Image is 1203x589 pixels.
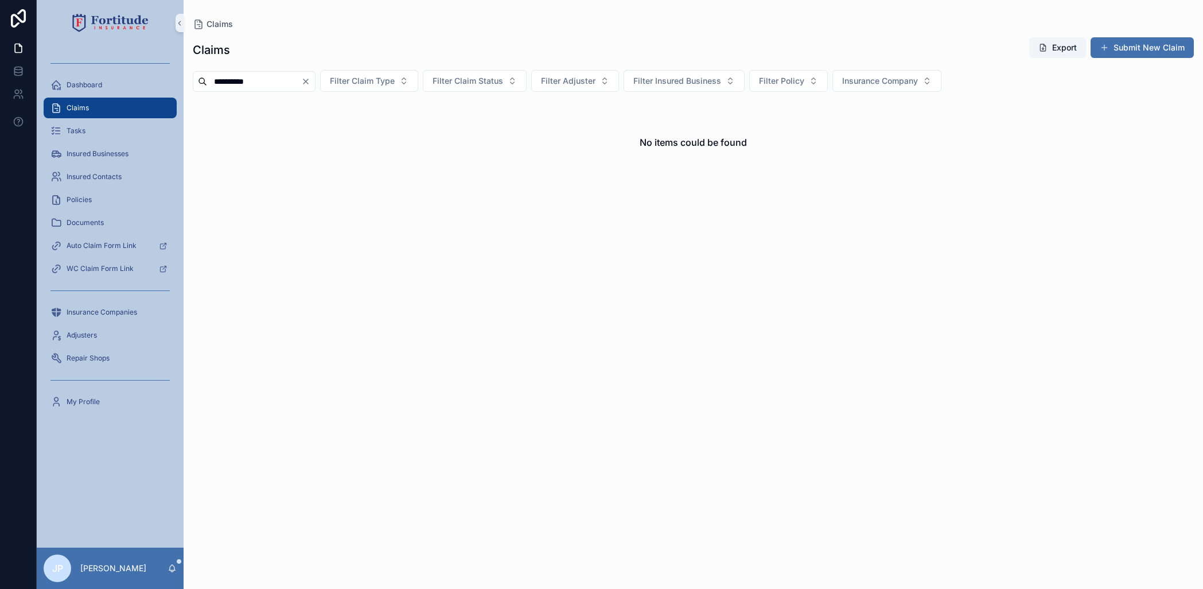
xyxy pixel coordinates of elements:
[67,397,100,406] span: My Profile
[44,348,177,369] a: Repair Shops
[44,166,177,187] a: Insured Contacts
[633,75,721,87] span: Filter Insured Business
[842,75,918,87] span: Insurance Company
[52,561,63,575] span: JP
[67,195,92,204] span: Policies
[44,189,177,210] a: Policies
[423,70,527,92] button: Select Button
[44,302,177,323] a: Insurance Companies
[1091,37,1194,58] button: Submit New Claim
[44,98,177,118] a: Claims
[72,14,149,32] img: App logo
[44,212,177,233] a: Documents
[67,126,85,135] span: Tasks
[44,392,177,412] a: My Profile
[67,218,104,227] span: Documents
[67,331,97,340] span: Adjusters
[44,75,177,95] a: Dashboard
[193,42,230,58] h1: Claims
[193,18,233,30] a: Claims
[67,80,102,90] span: Dashboard
[832,70,941,92] button: Select Button
[44,325,177,346] a: Adjusters
[37,46,184,427] div: scrollable content
[433,75,503,87] span: Filter Claim Status
[207,18,233,30] span: Claims
[531,70,619,92] button: Select Button
[320,70,418,92] button: Select Button
[749,70,828,92] button: Select Button
[67,354,110,363] span: Repair Shops
[1029,37,1086,58] button: Export
[759,75,804,87] span: Filter Policy
[301,77,315,86] button: Clear
[67,241,137,250] span: Auto Claim Form Link
[67,308,137,317] span: Insurance Companies
[44,258,177,279] a: WC Claim Form Link
[44,144,177,164] a: Insured Businesses
[44,235,177,256] a: Auto Claim Form Link
[44,121,177,141] a: Tasks
[67,103,89,113] span: Claims
[640,135,747,149] h2: No items could be found
[67,264,134,273] span: WC Claim Form Link
[541,75,595,87] span: Filter Adjuster
[80,563,146,574] p: [PERSON_NAME]
[67,172,122,181] span: Insured Contacts
[67,149,129,158] span: Insured Businesses
[624,70,745,92] button: Select Button
[330,75,395,87] span: Filter Claim Type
